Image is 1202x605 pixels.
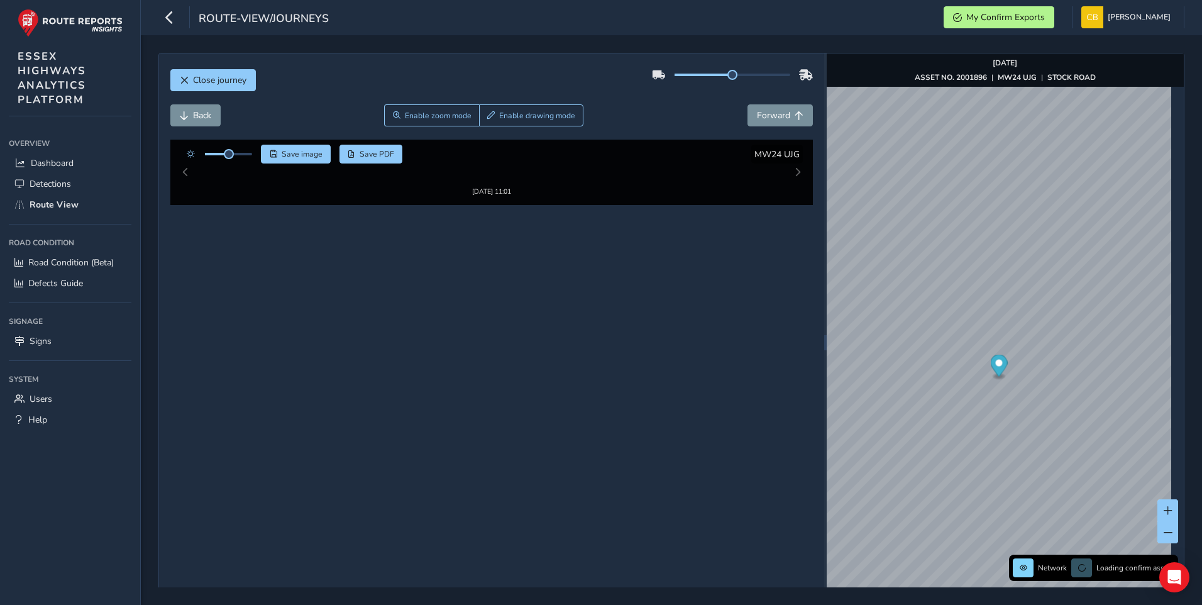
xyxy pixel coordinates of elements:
[9,389,131,409] a: Users
[30,178,71,190] span: Detections
[193,74,246,86] span: Close journey
[1108,6,1171,28] span: [PERSON_NAME]
[384,104,479,126] button: Zoom
[998,72,1037,82] strong: MW24 UJG
[754,148,800,160] span: MW24 UJG
[944,6,1054,28] button: My Confirm Exports
[9,252,131,273] a: Road Condition (Beta)
[170,69,256,91] button: Close journey
[9,174,131,194] a: Detections
[966,11,1045,23] span: My Confirm Exports
[9,273,131,294] a: Defects Guide
[453,158,530,170] img: Thumbnail frame
[405,111,471,121] span: Enable zoom mode
[1096,563,1174,573] span: Loading confirm assets
[915,72,1096,82] div: | |
[31,157,74,169] span: Dashboard
[18,49,86,107] span: ESSEX HIGHWAYS ANALYTICS PLATFORM
[170,104,221,126] button: Back
[453,170,530,180] div: [DATE] 11:01
[757,109,790,121] span: Forward
[915,72,987,82] strong: ASSET NO. 2001896
[9,153,131,174] a: Dashboard
[28,277,83,289] span: Defects Guide
[9,233,131,252] div: Road Condition
[30,335,52,347] span: Signs
[1047,72,1096,82] strong: STOCK ROAD
[990,355,1007,380] div: Map marker
[339,145,403,164] button: PDF
[28,257,114,269] span: Road Condition (Beta)
[479,104,584,126] button: Draw
[193,109,211,121] span: Back
[9,331,131,352] a: Signs
[9,194,131,215] a: Route View
[199,11,329,28] span: route-view/journeys
[9,409,131,430] a: Help
[30,393,52,405] span: Users
[1159,562,1189,592] div: Open Intercom Messenger
[261,145,331,164] button: Save
[360,149,394,159] span: Save PDF
[1081,6,1175,28] button: [PERSON_NAME]
[282,149,323,159] span: Save image
[747,104,813,126] button: Forward
[18,9,123,37] img: rr logo
[30,199,79,211] span: Route View
[1038,563,1067,573] span: Network
[499,111,575,121] span: Enable drawing mode
[9,370,131,389] div: System
[9,134,131,153] div: Overview
[1081,6,1103,28] img: diamond-layout
[28,414,47,426] span: Help
[9,312,131,331] div: Signage
[993,58,1017,68] strong: [DATE]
